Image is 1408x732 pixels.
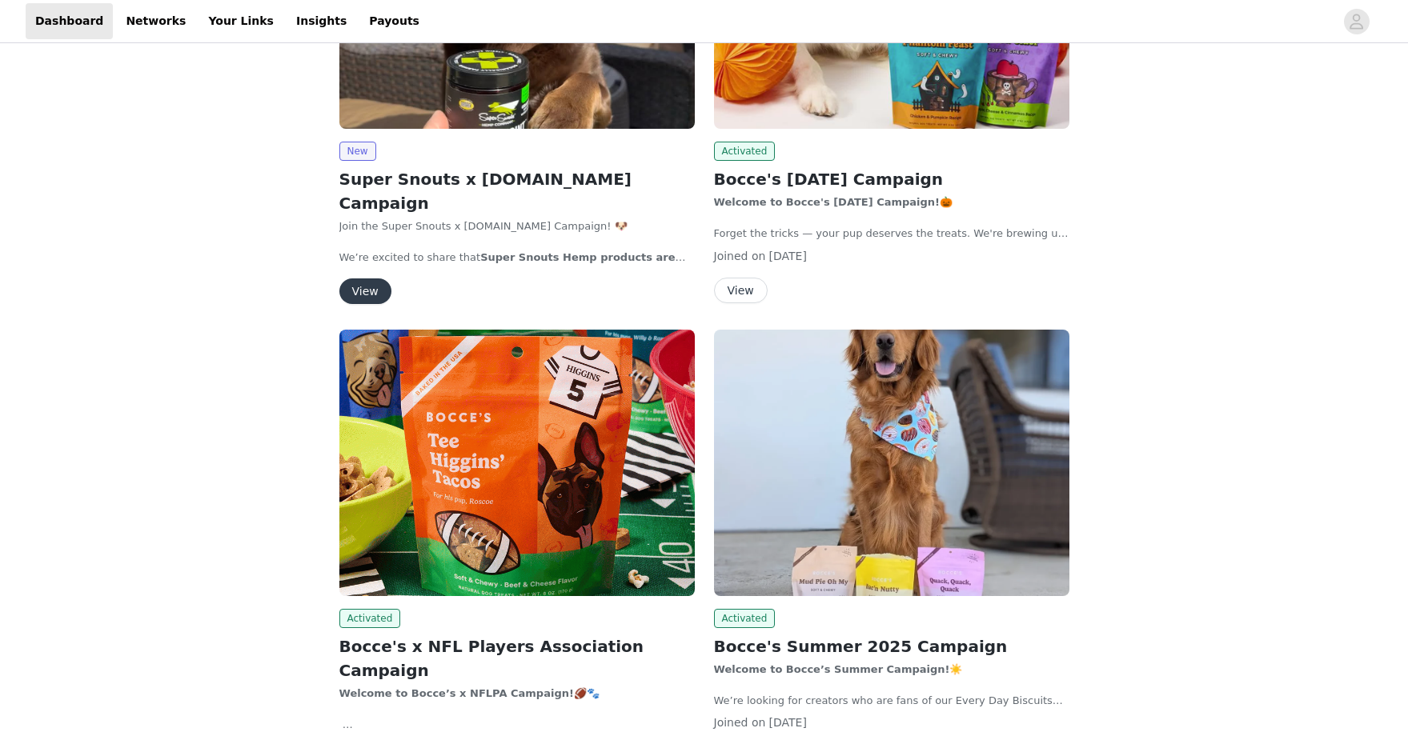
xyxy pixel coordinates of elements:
span: Joined on [714,716,766,729]
button: View [714,278,768,303]
img: Bocce's [339,330,695,596]
span: Activated [714,142,776,161]
p: We’re excited to share that [339,250,695,266]
h2: Bocce's x NFL Players Association Campaign [339,634,695,682]
span: Activated [714,609,776,628]
strong: Welcome to Bocce’s x NFLPA Campaign! [339,687,574,699]
p: 🎃 [714,194,1069,210]
span: New [339,142,376,161]
strong: Super Snouts Hemp products are now available on [DOMAIN_NAME] [339,251,686,279]
p: 🏈🐾 [339,686,695,702]
span: [DATE] [769,250,807,262]
p: We’re looking for creators who are fans of our Every Day Biscuits and Soft & Chewy treats. [714,693,1069,709]
a: Insights [287,3,356,39]
div: avatar [1349,9,1364,34]
h2: Super Snouts x [DOMAIN_NAME] Campaign [339,167,695,215]
a: Dashboard [26,3,113,39]
p: ☀️ [714,662,1069,678]
span: Activated [339,609,401,628]
button: View [339,278,391,304]
p: Forget the tricks — your pup deserves the treats. We're brewing up something spooky (& sweet!) th... [714,226,1069,242]
a: Your Links [199,3,283,39]
a: Payouts [359,3,429,39]
h2: Bocce's Summer 2025 Campaign [714,634,1069,658]
a: Networks [116,3,195,39]
p: Join the Super Snouts x [DOMAIN_NAME] Campaign! 🐶 [339,218,695,234]
span: [DATE] [769,716,807,729]
span: Joined on [714,250,766,262]
strong: Welcome to Bocce's [DATE] Campaign! [714,196,941,208]
h2: Bocce's [DATE] Campaign [714,167,1069,191]
a: View [714,285,768,297]
a: View [339,286,391,298]
img: Bocce's [714,330,1069,596]
strong: Welcome to Bocce’s Summer Campaign! [714,663,950,675]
